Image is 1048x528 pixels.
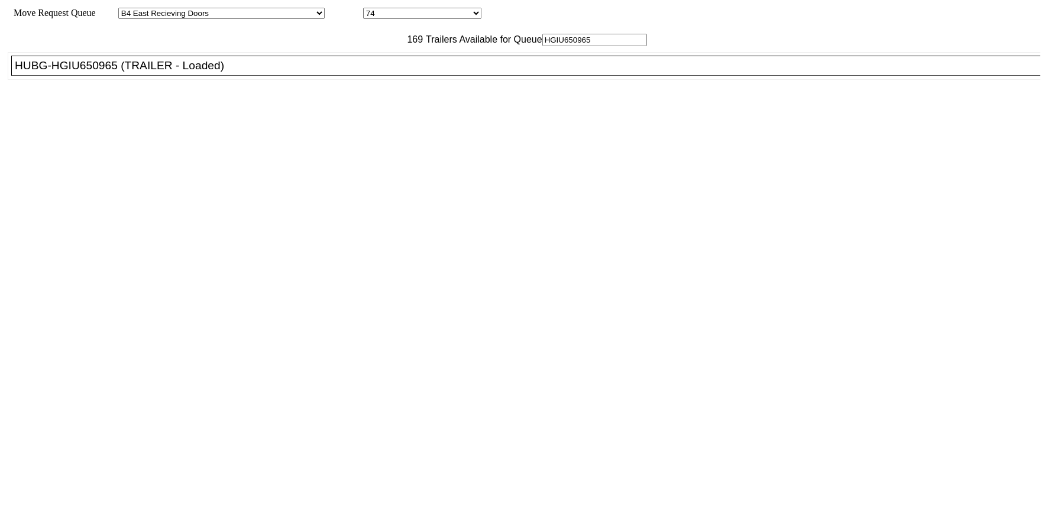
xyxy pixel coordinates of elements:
[423,34,542,44] span: Trailers Available for Queue
[15,59,1047,72] div: HUBG-HGIU650965 (TRAILER - Loaded)
[542,34,647,46] input: Filter Available Trailers
[401,34,423,44] span: 169
[327,8,361,18] span: Location
[8,8,96,18] span: Move Request Queue
[98,8,116,18] span: Area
